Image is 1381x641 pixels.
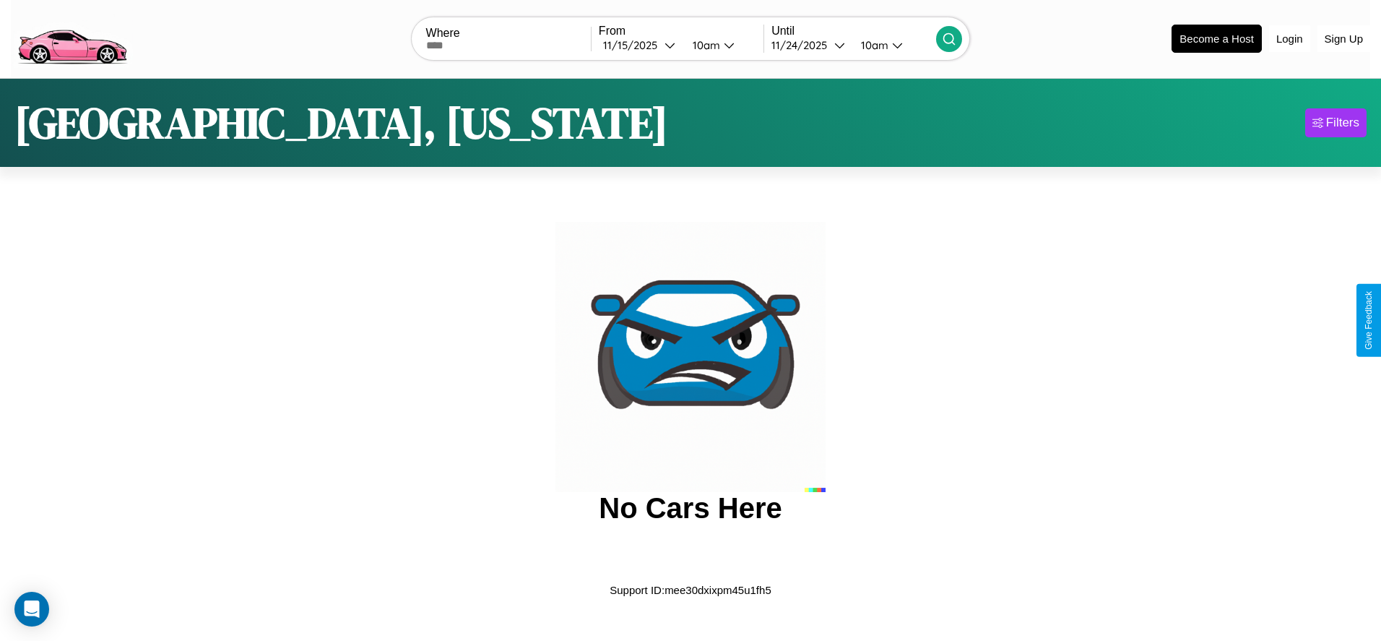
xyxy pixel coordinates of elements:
button: Sign Up [1317,25,1370,52]
div: Open Intercom Messenger [14,592,49,627]
label: Until [771,25,936,38]
p: Support ID: mee30dxixpm45u1fh5 [610,580,771,600]
h1: [GEOGRAPHIC_DATA], [US_STATE] [14,93,668,152]
div: 11 / 24 / 2025 [771,38,834,52]
img: car [555,222,826,492]
div: 10am [685,38,724,52]
h2: No Cars Here [599,492,782,525]
label: Where [426,27,591,40]
button: Become a Host [1172,25,1262,53]
div: 11 / 15 / 2025 [603,38,664,52]
button: 11/15/2025 [599,38,681,53]
div: Give Feedback [1364,291,1374,350]
img: logo [11,7,133,68]
div: 10am [854,38,892,52]
label: From [599,25,763,38]
button: 10am [849,38,936,53]
button: Login [1269,25,1310,52]
div: Filters [1326,116,1359,130]
button: 10am [681,38,763,53]
button: Filters [1305,108,1367,137]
